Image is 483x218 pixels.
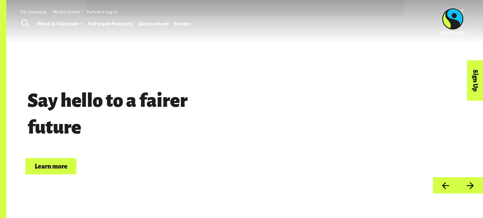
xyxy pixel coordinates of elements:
a: Media Centre [53,9,80,14]
a: What is Fairtrade [37,19,83,28]
a: For business [20,9,46,14]
button: Previous [433,177,458,193]
a: Partners Log In [87,9,117,14]
p: Choose Fairtrade [25,143,390,156]
a: Fairtrade Products [88,19,133,28]
a: Stories [174,19,191,28]
a: Toggle Search [17,16,33,32]
img: Fairtrade Australia New Zealand logo [441,8,465,35]
button: Next [458,177,483,193]
span: Say hello to a fairer future [25,91,190,137]
a: Get Involved [139,19,169,28]
a: Learn more [25,158,76,174]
